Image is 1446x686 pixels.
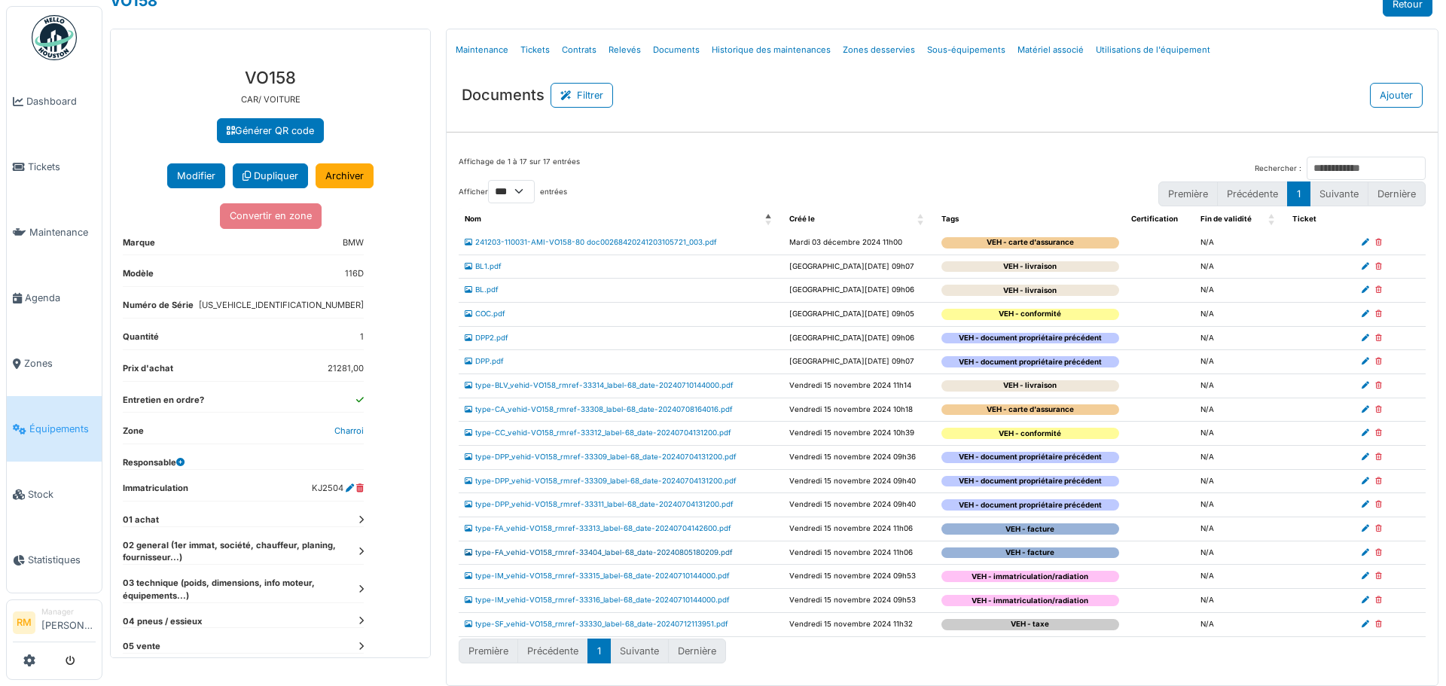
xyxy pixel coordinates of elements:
a: Zones desservies [837,32,921,68]
label: Rechercher : [1255,163,1301,175]
div: VEH - document propriétaire précédent [941,356,1119,367]
a: Statistiques [7,527,102,593]
td: N/A [1194,589,1286,613]
p: CAR/ VOITURE [123,93,418,106]
td: [GEOGRAPHIC_DATA][DATE] 09h06 [783,326,935,350]
a: COC.pdf [465,309,505,318]
td: Vendredi 15 novembre 2024 11h14 [783,373,935,398]
span: Créé le: Activate to sort [917,208,926,231]
div: VEH - livraison [941,261,1119,273]
a: Tickets [7,134,102,200]
td: Vendredi 15 novembre 2024 11h32 [783,612,935,636]
td: N/A [1194,231,1286,255]
td: Vendredi 15 novembre 2024 09h36 [783,446,935,470]
span: Tags [941,215,959,223]
div: VEH - document propriétaire précédent [941,452,1119,463]
span: Maintenance [29,225,96,239]
div: VEH - immatriculation/radiation [941,595,1119,606]
span: Agenda [25,291,96,305]
td: Vendredi 15 novembre 2024 10h39 [783,422,935,446]
td: Vendredi 15 novembre 2024 09h40 [783,493,935,517]
a: Relevés [602,32,647,68]
a: type-BLV_vehid-VO158_rmref-33314_label-68_date-20240710144000.pdf [465,381,734,389]
div: VEH - carte d'assurance [941,404,1119,416]
a: Utilisations de l'équipement [1090,32,1216,68]
td: N/A [1194,255,1286,279]
a: Maintenance [450,32,514,68]
div: VEH - livraison [941,380,1119,392]
span: Dashboard [26,94,96,108]
a: RM Manager[PERSON_NAME] [13,606,96,642]
td: N/A [1194,302,1286,326]
a: DPP.pdf [465,357,504,365]
td: Mardi 03 décembre 2024 11h00 [783,231,935,255]
td: N/A [1194,469,1286,493]
dd: 21281,00 [328,362,364,375]
span: Fin de validité: Activate to sort [1268,208,1277,231]
td: N/A [1194,373,1286,398]
span: Nom: Activate to invert sorting [765,208,774,231]
dt: 01 achat [123,514,364,526]
td: Vendredi 15 novembre 2024 09h53 [783,589,935,613]
td: Vendredi 15 novembre 2024 11h06 [783,541,935,565]
h3: Documents [462,86,545,104]
dt: Numéro de Série [123,299,194,318]
a: Dashboard [7,69,102,134]
a: Contrats [556,32,602,68]
a: BL1.pdf [465,262,502,270]
dt: Zone [123,425,144,444]
div: VEH - document propriétaire précédent [941,499,1119,511]
dd: BMW [343,236,364,249]
div: VEH - document propriétaire précédent [941,333,1119,344]
div: VEH - document propriétaire précédent [941,476,1119,487]
dt: Modèle [123,267,154,286]
td: N/A [1194,517,1286,541]
li: [PERSON_NAME] [41,606,96,639]
a: Maintenance [7,200,102,265]
td: N/A [1194,422,1286,446]
span: Tickets [28,160,96,174]
dd: 116D [345,267,364,280]
div: VEH - conformité [941,428,1119,439]
dt: 03 technique (poids, dimensions, info moteur, équipements...) [123,577,364,602]
span: Stock [28,487,96,502]
div: VEH - carte d'assurance [941,237,1119,248]
button: Ajouter [1370,83,1423,108]
a: Sous-équipements [921,32,1011,68]
a: Historique des maintenances [706,32,837,68]
dd: [US_VEHICLE_IDENTIFICATION_NUMBER] [199,299,364,312]
dt: 04 pneus / essieux [123,615,364,628]
a: Documents [647,32,706,68]
nav: pagination [459,639,726,663]
td: N/A [1194,493,1286,517]
button: Filtrer [551,83,613,108]
a: Stock [7,462,102,527]
div: VEH - facture [941,547,1119,559]
a: Agenda [7,265,102,331]
span: Fin de validité [1200,215,1252,223]
a: BL.pdf [465,285,499,294]
td: Vendredi 15 novembre 2024 09h40 [783,469,935,493]
select: Afficherentrées [488,180,535,203]
td: Vendredi 15 novembre 2024 11h06 [783,517,935,541]
td: N/A [1194,612,1286,636]
li: RM [13,611,35,634]
label: Afficher entrées [459,180,567,203]
button: 1 [587,639,611,663]
dd: KJ2504 [312,482,364,495]
div: VEH - immatriculation/radiation [941,571,1119,582]
a: type-DPP_vehid-VO158_rmref-33309_label-68_date-20240704131200.pdf [465,453,737,461]
a: Archiver [316,163,374,188]
a: 241203-110031-AMI-VO158-80 doc00268420241203105721_003.pdf [465,238,717,246]
a: type-FA_vehid-VO158_rmref-33404_label-68_date-20240805180209.pdf [465,548,733,556]
a: type-IM_vehid-VO158_rmref-33315_label-68_date-20240710144000.pdf [465,572,730,580]
td: N/A [1194,279,1286,303]
div: Manager [41,606,96,617]
dt: Marque [123,236,155,255]
span: Équipements [29,422,96,436]
span: Statistiques [28,553,96,567]
dt: Entretien en ordre? [123,394,204,413]
td: [GEOGRAPHIC_DATA][DATE] 09h06 [783,279,935,303]
td: Vendredi 15 novembre 2024 10h18 [783,398,935,422]
button: 1 [1287,181,1310,206]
